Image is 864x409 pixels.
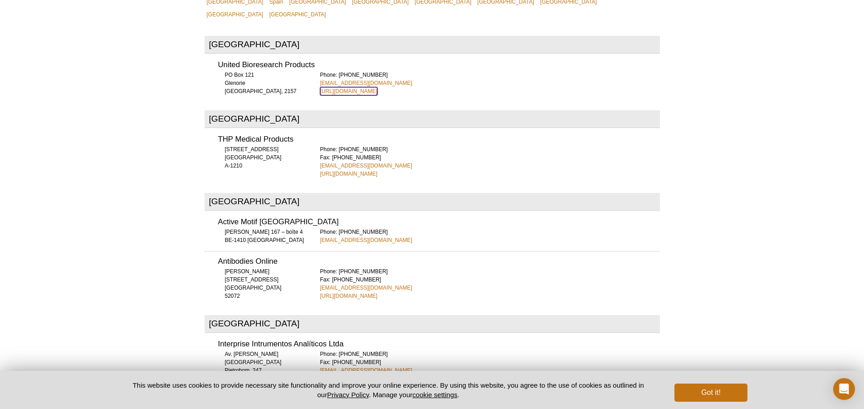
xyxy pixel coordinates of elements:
[218,340,660,348] h3: Interprise Intrumentos Analíticos Ltda
[320,145,660,178] div: Phone: [PHONE_NUMBER] Fax: [PHONE_NUMBER]
[674,384,747,402] button: Got it!
[833,378,855,400] div: Open Intercom Messenger
[320,292,378,300] a: [URL][DOMAIN_NAME]
[412,391,457,399] button: cookie settings
[320,170,378,178] a: [URL][DOMAIN_NAME]
[205,36,660,54] h2: [GEOGRAPHIC_DATA]
[218,61,660,69] h3: United Bioresearch Products
[218,218,660,226] h3: Active Motif [GEOGRAPHIC_DATA]
[218,258,660,266] h3: Antibodies Online
[218,136,660,143] h3: THP Medical Products
[218,267,309,300] div: [PERSON_NAME][STREET_ADDRESS] [GEOGRAPHIC_DATA] 52072
[327,391,369,399] a: Privacy Policy
[320,162,412,170] a: [EMAIL_ADDRESS][DOMAIN_NAME]
[320,284,412,292] a: [EMAIL_ADDRESS][DOMAIN_NAME]
[205,8,266,21] a: [GEOGRAPHIC_DATA]
[267,8,328,21] a: [GEOGRAPHIC_DATA]
[205,110,660,128] h2: [GEOGRAPHIC_DATA]
[320,366,412,375] a: [EMAIL_ADDRESS][DOMAIN_NAME]
[205,315,660,333] h2: [GEOGRAPHIC_DATA]
[218,71,309,95] div: PO Box 121 Glenorie [GEOGRAPHIC_DATA], 2157
[320,87,378,95] a: [URL][DOMAIN_NAME]
[320,350,660,383] div: Phone: [PHONE_NUMBER] Fax: [PHONE_NUMBER]
[320,79,412,87] a: [EMAIL_ADDRESS][DOMAIN_NAME]
[218,145,309,170] div: [STREET_ADDRESS] [GEOGRAPHIC_DATA] A-1210
[320,267,660,300] div: Phone: [PHONE_NUMBER] Fax: [PHONE_NUMBER]
[218,350,309,391] div: Av. [PERSON_NAME][GEOGRAPHIC_DATA] Pietrobom, 247 Jd. [GEOGRAPHIC_DATA] Paulínia SP, 13140-000
[320,236,412,244] a: [EMAIL_ADDRESS][DOMAIN_NAME]
[320,228,660,244] div: Phone: [PHONE_NUMBER]
[117,380,660,399] p: This website uses cookies to provide necessary site functionality and improve your online experie...
[218,228,309,244] div: [PERSON_NAME] 167 – boîte 4 BE-1410 [GEOGRAPHIC_DATA]
[320,71,660,95] div: Phone: [PHONE_NUMBER]
[205,193,660,211] h2: [GEOGRAPHIC_DATA]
